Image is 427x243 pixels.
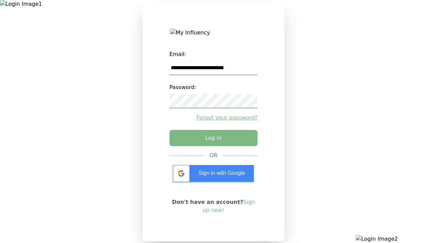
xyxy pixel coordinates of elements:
p: Don't have an account? [169,198,258,214]
div: OR [210,152,218,160]
button: Log in [169,130,258,146]
label: Password: [169,81,258,94]
a: Forgot your password? [169,114,258,122]
div: Sign in with Google [173,165,254,182]
label: Email: [169,48,258,61]
span: Sign in with Google [198,170,245,176]
img: My Influency [170,29,257,37]
img: Login Image2 [356,235,427,243]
